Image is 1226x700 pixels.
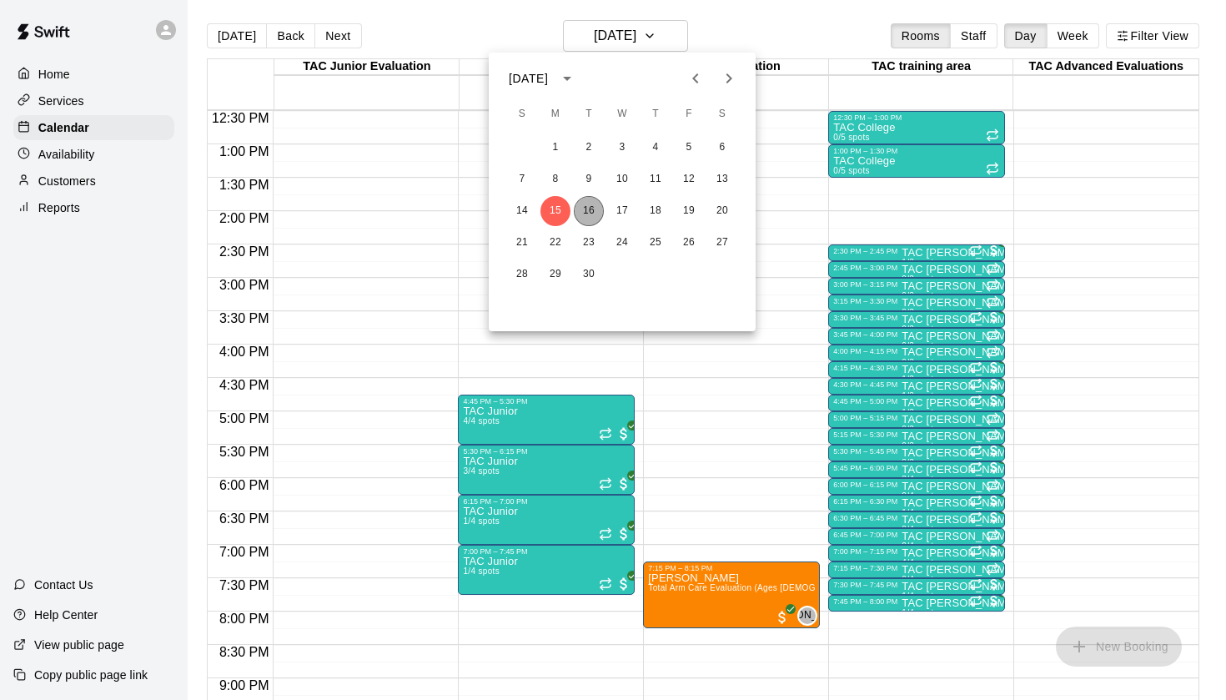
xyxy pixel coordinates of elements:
[607,196,637,226] button: 17
[540,259,570,290] button: 29
[641,133,671,163] button: 4
[707,196,737,226] button: 20
[712,62,746,95] button: Next month
[507,228,537,258] button: 21
[574,133,604,163] button: 2
[574,259,604,290] button: 30
[574,228,604,258] button: 23
[707,164,737,194] button: 13
[507,259,537,290] button: 28
[674,98,704,131] span: Friday
[707,133,737,163] button: 6
[507,98,537,131] span: Sunday
[707,228,737,258] button: 27
[641,98,671,131] span: Thursday
[607,164,637,194] button: 10
[607,228,637,258] button: 24
[607,133,637,163] button: 3
[540,98,570,131] span: Monday
[707,98,737,131] span: Saturday
[674,133,704,163] button: 5
[674,164,704,194] button: 12
[540,164,570,194] button: 8
[540,196,570,226] button: 15
[574,196,604,226] button: 16
[509,70,548,88] div: [DATE]
[641,196,671,226] button: 18
[674,196,704,226] button: 19
[507,196,537,226] button: 14
[507,164,537,194] button: 7
[540,228,570,258] button: 22
[674,228,704,258] button: 26
[641,164,671,194] button: 11
[607,98,637,131] span: Wednesday
[574,164,604,194] button: 9
[540,133,570,163] button: 1
[574,98,604,131] span: Tuesday
[553,64,581,93] button: calendar view is open, switch to year view
[641,228,671,258] button: 25
[679,62,712,95] button: Previous month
